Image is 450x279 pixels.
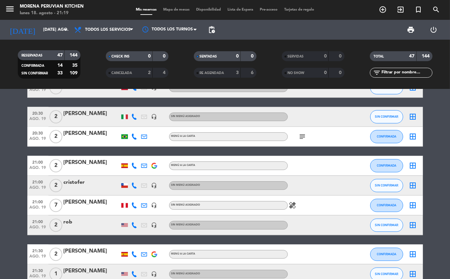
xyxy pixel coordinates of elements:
[30,205,46,213] span: ago. 19
[151,202,157,208] i: headset_mic
[375,115,398,118] span: SIN CONFIRMAR
[20,10,84,17] div: lunes 18. agosto - 21:19
[409,133,417,140] i: border_all
[171,135,195,138] span: MENÚ A LA CARTA
[72,63,79,68] strong: 35
[324,54,327,59] strong: 0
[208,26,216,34] span: pending_actions
[339,70,343,75] strong: 0
[30,178,46,185] span: 21:00
[5,4,15,16] button: menu
[373,69,381,77] i: filter_list
[377,203,396,207] span: CONFIRMADA
[64,198,120,207] div: [PERSON_NAME]
[409,54,415,59] strong: 47
[160,8,193,12] span: Mapa de mesas
[236,54,239,59] strong: 0
[64,158,120,167] div: [PERSON_NAME]
[22,54,43,57] span: RESERVADAS
[375,223,398,227] span: SIN CONFIRMAR
[432,6,440,14] i: search
[171,223,200,226] span: Sin menú asignado
[151,114,157,120] i: headset_mic
[30,254,46,262] span: ago. 19
[370,179,403,192] button: SIN CONFIRMAR
[30,166,46,173] span: ago. 19
[409,113,417,121] i: border_all
[30,117,46,124] span: ago. 19
[64,129,120,138] div: [PERSON_NAME]
[70,71,79,75] strong: 109
[422,20,445,40] div: LOG OUT
[49,159,62,172] span: 2
[49,110,62,123] span: 2
[30,266,46,274] span: 21:30
[377,252,396,256] span: CONFIRMADA
[30,247,46,254] span: 21:30
[370,219,403,232] button: SIN CONFIRMAR
[370,110,403,123] button: SIN CONFIRMAR
[112,71,132,75] span: CANCELADA
[22,64,45,67] span: CONFIRMADA
[397,6,405,14] i: exit_to_app
[30,109,46,117] span: 20:30
[30,137,46,144] span: ago. 19
[200,55,217,58] span: SENTADAS
[324,70,327,75] strong: 0
[22,72,48,75] span: SIN CONFIRMAR
[407,26,415,34] span: print
[30,158,46,166] span: 21:00
[251,70,255,75] strong: 6
[409,181,417,189] i: border_all
[251,54,255,59] strong: 0
[236,70,239,75] strong: 3
[5,22,40,37] i: [DATE]
[148,54,151,59] strong: 0
[375,183,398,187] span: SIN CONFIRMAR
[49,179,62,192] span: 2
[64,267,120,275] div: [PERSON_NAME]
[171,253,195,255] span: MENÚ A LA CARTA
[49,219,62,232] span: 2
[64,247,120,256] div: [PERSON_NAME]
[151,271,157,277] i: headset_mic
[20,3,84,10] div: Morena Peruvian Kitchen
[409,250,417,258] i: border_all
[64,218,120,226] div: rob
[57,71,63,75] strong: 33
[57,63,63,68] strong: 14
[5,4,15,14] i: menu
[30,198,46,205] span: 21:00
[49,130,62,143] span: 2
[163,70,167,75] strong: 4
[171,164,195,167] span: MENÚ A LA CARTA
[30,88,46,95] span: ago. 19
[148,70,151,75] strong: 2
[30,185,46,193] span: ago. 19
[163,54,167,59] strong: 0
[370,248,403,261] button: CONFIRMADA
[30,225,46,233] span: ago. 19
[57,53,63,58] strong: 47
[85,27,131,32] span: Todos los servicios
[381,69,432,76] input: Filtrar por nombre...
[339,54,343,59] strong: 0
[281,8,317,12] span: Tarjetas de regalo
[409,162,417,170] i: border_all
[379,6,387,14] i: add_circle_outline
[256,8,281,12] span: Pre-acceso
[370,130,403,143] button: CONFIRMADA
[61,26,69,34] i: arrow_drop_down
[374,55,384,58] span: TOTAL
[409,201,417,209] i: border_all
[409,221,417,229] i: border_all
[171,115,200,118] span: Sin menú asignado
[171,272,200,275] span: Sin menú asignado
[171,184,200,186] span: Sin menú asignado
[151,251,157,257] img: google-logo.png
[200,71,224,75] span: RE AGENDADA
[288,55,304,58] span: SERVIDAS
[30,129,46,137] span: 20:30
[112,55,130,58] span: CHECK INS
[30,218,46,225] span: 21:00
